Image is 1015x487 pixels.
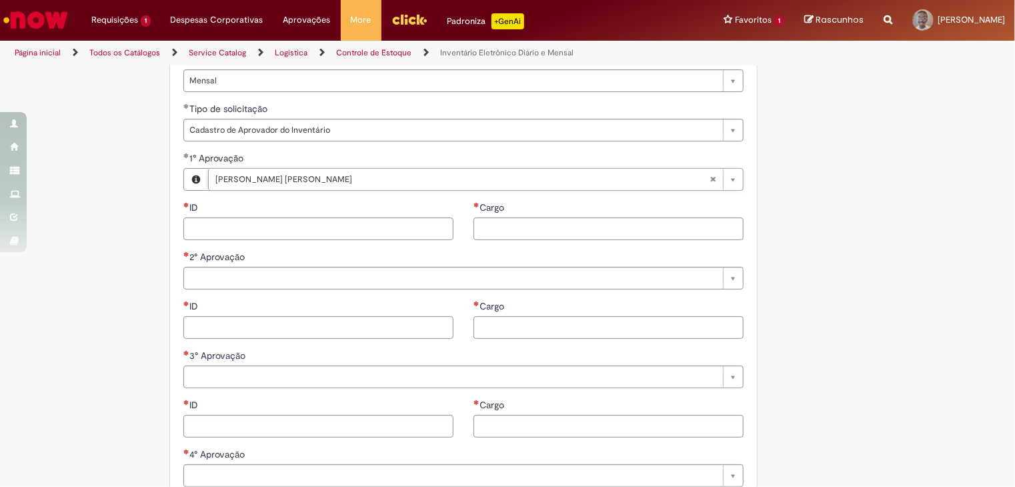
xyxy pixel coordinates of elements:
[336,47,411,58] a: Controle de Estoque
[10,41,667,65] ul: Trilhas de página
[479,399,507,411] span: Cargo
[816,13,864,26] span: Rascunhos
[473,400,479,405] span: Necessários
[189,448,247,460] span: 4° Aprovação
[774,15,784,27] span: 1
[183,350,189,356] span: Necessários
[189,152,246,164] span: 1° Aprovação
[91,13,138,27] span: Requisições
[804,14,864,27] a: Rascunhos
[283,13,331,27] span: Aprovações
[275,47,307,58] a: Logistica
[183,301,189,306] span: Necessários
[183,415,453,438] input: ID
[189,70,716,91] span: Mensal
[440,47,574,58] a: Inventário Eletrônico Diário e Mensal
[89,47,160,58] a: Todos os Catálogos
[938,14,1005,25] span: [PERSON_NAME]
[473,415,744,438] input: Cargo
[473,202,479,207] span: Necessários
[171,13,263,27] span: Despesas Corporativas
[15,47,61,58] a: Página inicial
[183,449,189,454] span: Necessários
[183,103,189,109] span: Obrigatório Preenchido
[1,7,70,33] img: ServiceNow
[473,316,744,339] input: Cargo
[183,316,453,339] input: ID
[208,169,743,190] a: [PERSON_NAME] [PERSON_NAME]Limpar campo 1° Aprovação
[141,15,151,27] span: 1
[189,251,247,263] span: 2° Aprovação
[189,103,270,115] span: Tipo de solicitação
[183,267,744,290] a: Limpar campo 2° Aprovação
[473,301,479,306] span: Necessários
[183,252,189,257] span: Necessários
[479,300,507,312] span: Cargo
[189,119,716,141] span: Cadastro de Aprovador do Inventário
[189,53,224,65] span: Período
[183,217,453,240] input: ID
[183,400,189,405] span: Necessários
[479,201,507,213] span: Cargo
[183,202,189,207] span: Necessários
[189,47,246,58] a: Service Catalog
[183,464,744,487] a: Limpar campo 4° Aprovação
[215,169,710,190] span: [PERSON_NAME] [PERSON_NAME]
[703,169,723,190] abbr: Limpar campo 1° Aprovação
[735,13,772,27] span: Favoritos
[473,217,744,240] input: Cargo
[351,13,371,27] span: More
[183,366,744,388] a: Limpar campo 3° Aprovação
[183,153,189,158] span: Obrigatório Preenchido
[491,13,524,29] p: +GenAi
[189,350,248,362] span: 3° Aprovação
[447,13,524,29] div: Padroniza
[189,201,201,213] span: ID
[189,300,201,312] span: ID
[391,9,427,29] img: click_logo_yellow_360x200.png
[184,169,208,190] button: 1° Aprovação, Visualizar este registro Eduarda Duz Lira
[189,399,201,411] span: ID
